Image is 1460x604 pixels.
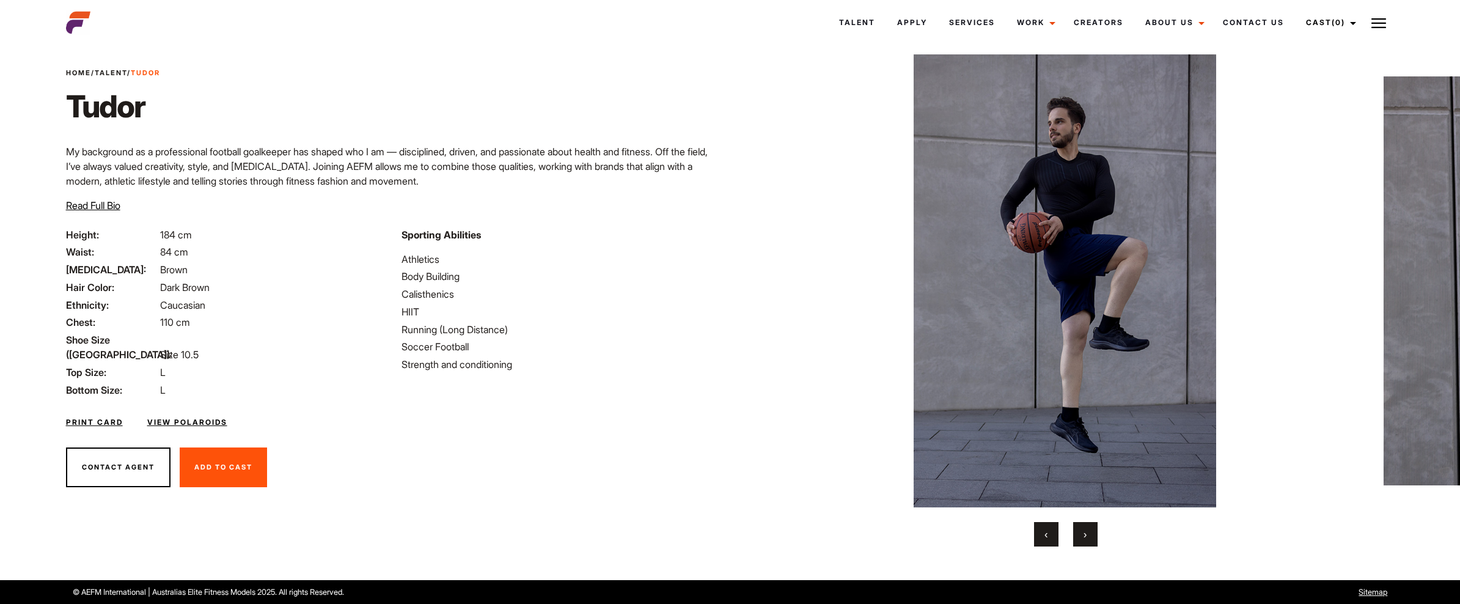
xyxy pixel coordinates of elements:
[66,88,160,125] h1: Tudor
[66,365,158,380] span: Top Size:
[1359,587,1387,597] a: Sitemap
[73,586,834,598] p: © AEFM International | Australias Elite Fitness Models 2025. All rights Reserved.
[66,298,158,312] span: Ethnicity:
[66,198,120,213] button: Read Full Bio
[1212,6,1295,39] a: Contact Us
[66,447,171,488] button: Contact Agent
[160,263,188,276] span: Brown
[66,144,723,188] p: My background as a professional football goalkeeper has shaped who I am — disciplined, driven, an...
[1084,528,1087,540] span: Next
[1006,6,1063,39] a: Work
[160,299,205,311] span: Caucasian
[1295,6,1363,39] a: Cast(0)
[402,339,722,354] li: Soccer Football
[160,366,166,378] span: L
[66,10,90,35] img: cropped-aefm-brand-fav-22-square.png
[160,229,192,241] span: 184 cm
[66,417,123,428] a: Print Card
[402,287,722,301] li: Calisthenics
[66,245,158,259] span: Waist:
[66,262,158,277] span: [MEDICAL_DATA]:
[402,357,722,372] li: Strength and conditioning
[402,322,722,337] li: Running (Long Distance)
[402,229,481,241] strong: Sporting Abilities
[402,304,722,319] li: HIIT
[66,333,158,362] span: Shoe Size ([GEOGRAPHIC_DATA]):
[160,246,188,258] span: 84 cm
[1332,18,1345,27] span: (0)
[66,315,158,330] span: Chest:
[160,281,210,293] span: Dark Brown
[66,280,158,295] span: Hair Color:
[66,199,120,212] span: Read Full Bio
[828,6,886,39] a: Talent
[1371,16,1386,31] img: Burger icon
[402,269,722,284] li: Body Building
[66,68,91,77] a: Home
[402,252,722,267] li: Athletics
[160,316,190,328] span: 110 cm
[886,6,938,39] a: Apply
[160,348,199,361] span: Size 10.5
[95,68,127,77] a: Talent
[66,227,158,242] span: Height:
[147,417,227,428] a: View Polaroids
[1063,6,1134,39] a: Creators
[131,68,160,77] strong: Tudor
[938,6,1006,39] a: Services
[180,447,267,488] button: Add To Cast
[66,383,158,397] span: Bottom Size:
[194,463,252,471] span: Add To Cast
[1134,6,1212,39] a: About Us
[1044,528,1047,540] span: Previous
[160,384,166,396] span: L
[66,68,160,78] span: / /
